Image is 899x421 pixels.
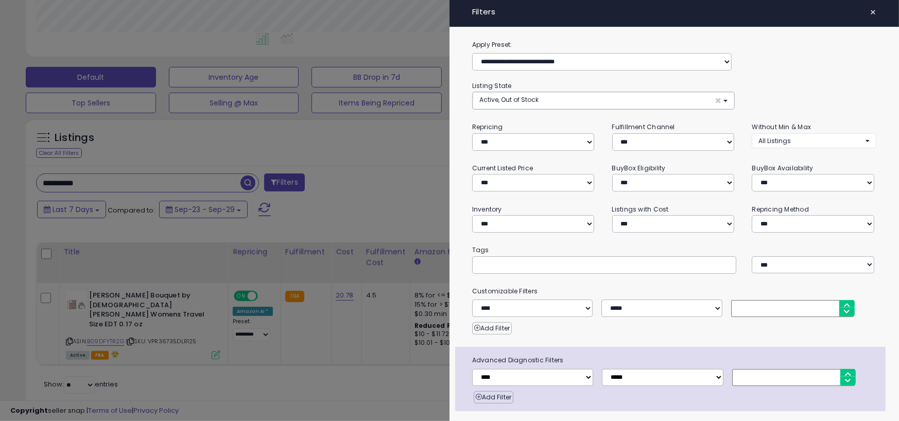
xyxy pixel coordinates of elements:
[866,5,880,20] button: ×
[715,95,721,106] span: ×
[464,244,885,256] small: Tags
[752,164,813,172] small: BuyBox Availability
[612,164,666,172] small: BuyBox Eligibility
[472,122,503,131] small: Repricing
[752,205,809,214] small: Repricing Method
[752,122,811,131] small: Without Min & Max
[870,5,876,20] span: ×
[472,164,533,172] small: Current Listed Price
[752,133,876,148] button: All Listings
[474,391,513,404] button: Add Filter
[464,355,886,366] span: Advanced Diagnostic Filters
[612,205,669,214] small: Listings with Cost
[472,8,877,16] h4: Filters
[472,81,512,90] small: Listing State
[612,122,675,131] small: Fulfillment Channel
[479,95,539,104] span: Active, Out of Stock
[473,92,735,109] button: Active, Out of Stock ×
[472,322,512,335] button: Add Filter
[758,136,791,145] span: All Listings
[464,286,885,297] small: Customizable Filters
[472,205,502,214] small: Inventory
[464,39,885,50] label: Apply Preset:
